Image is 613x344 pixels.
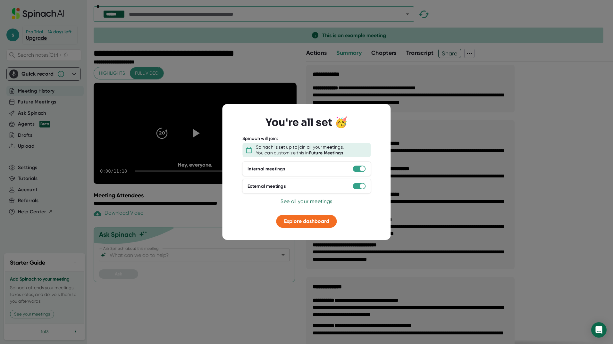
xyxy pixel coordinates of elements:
[276,215,337,228] button: Explore dashboard
[242,136,278,142] div: Spinach will join:
[265,116,348,128] h3: You're all set 🥳
[248,184,286,189] div: External meetings
[591,322,607,338] div: Open Intercom Messenger
[248,166,285,172] div: Internal meetings
[284,218,329,224] span: Explore dashboard
[256,150,344,156] div: You can customize this in .
[281,198,332,205] button: See all your meetings
[309,150,344,156] b: Future Meetings
[256,144,344,150] div: Spinach is set up to join all your meetings.
[281,198,332,204] span: See all your meetings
